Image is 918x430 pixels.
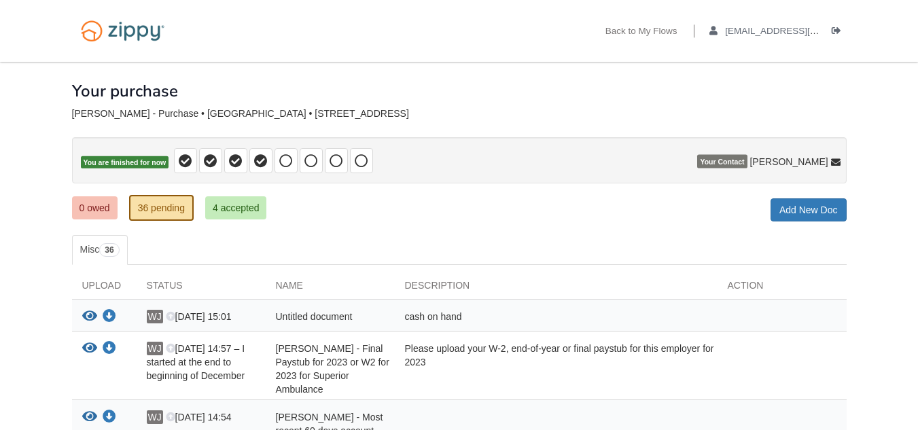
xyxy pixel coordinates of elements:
[82,410,97,425] button: View William Jackson - Most recent 60 days account statements, All pages, showing enough funds to...
[166,412,232,423] span: [DATE] 14:54
[276,343,389,395] span: [PERSON_NAME] - Final Paystub for 2023 or W2 for 2023 for Superior Ambulance
[395,310,718,327] div: cash on hand
[72,235,128,265] a: Misc
[725,26,881,36] span: griffin7jackson@gmail.com
[103,412,116,423] a: Download William Jackson - Most recent 60 days account statements, All pages, showing enough fund...
[395,279,718,299] div: Description
[276,311,353,322] span: Untitled document
[72,196,118,219] a: 0 owed
[718,279,847,299] div: Action
[395,342,718,396] div: Please upload your W-2, end-of-year or final paystub for this employer for 2023
[697,155,747,168] span: Your Contact
[82,342,97,356] button: View William Jackson - Final Paystub for 2023 or W2 for 2023 for Superior Ambulance
[147,310,163,323] span: WJ
[605,26,677,39] a: Back to My Flows
[72,108,847,120] div: [PERSON_NAME] - Purchase • [GEOGRAPHIC_DATA] • [STREET_ADDRESS]
[103,344,116,355] a: Download William Jackson - Final Paystub for 2023 or W2 for 2023 for Superior Ambulance
[709,26,881,39] a: edit profile
[81,156,169,169] span: You are finished for now
[72,82,178,100] h1: Your purchase
[103,312,116,323] a: Download Untitled document
[72,279,137,299] div: Upload
[99,243,119,257] span: 36
[147,343,245,381] span: [DATE] 14:57 – I started at the end to beginning of December
[771,198,847,221] a: Add New Doc
[147,342,163,355] span: WJ
[147,410,163,424] span: WJ
[166,311,232,322] span: [DATE] 15:01
[137,279,266,299] div: Status
[129,195,194,221] a: 36 pending
[205,196,267,219] a: 4 accepted
[266,279,395,299] div: Name
[749,155,828,168] span: [PERSON_NAME]
[72,14,173,48] img: Logo
[832,26,847,39] a: Log out
[82,310,97,324] button: View Untitled document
